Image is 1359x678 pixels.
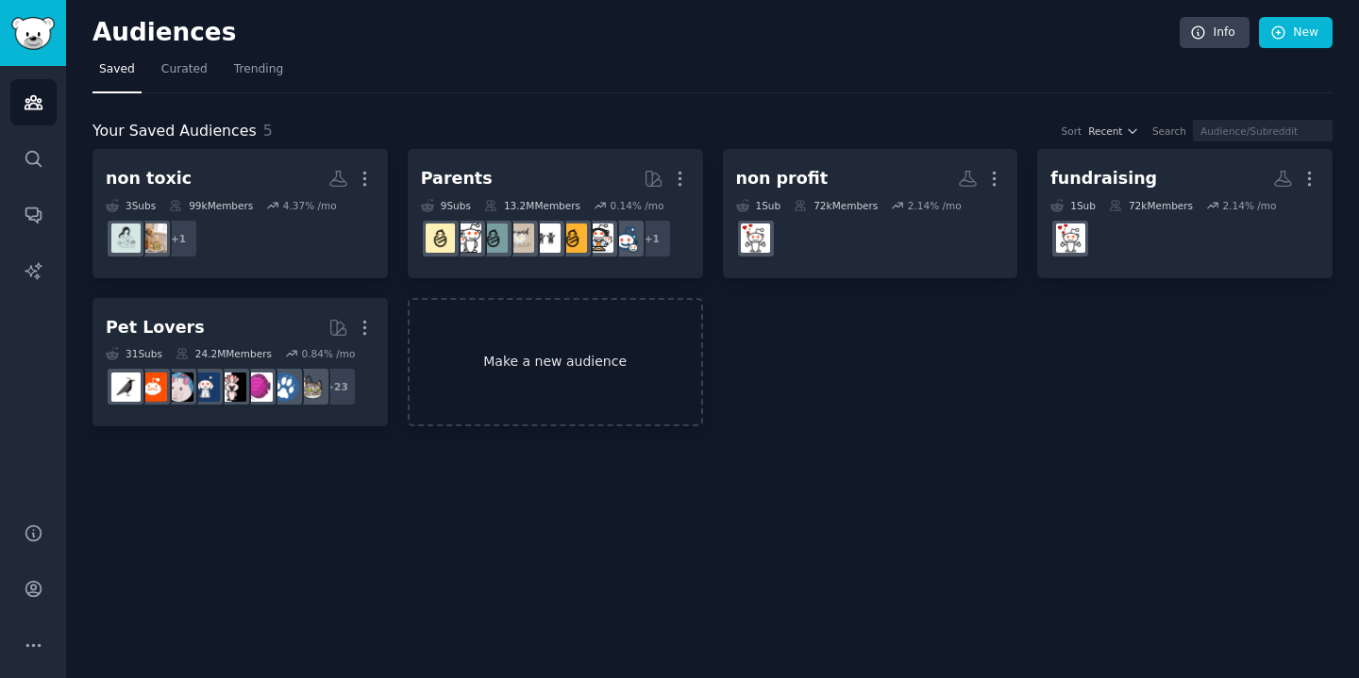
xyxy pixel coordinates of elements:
[155,55,214,93] a: Curated
[736,167,829,190] div: non profit
[1056,223,1085,253] img: nonprofit
[234,61,283,78] span: Trending
[723,149,1018,278] a: non profit1Sub72kMembers2.14% /mononprofit
[217,372,246,402] img: parrots
[176,347,272,360] div: 24.2M Members
[1223,199,1277,212] div: 2.14 % /mo
[484,199,580,212] div: 13.2M Members
[159,219,198,258] div: + 1
[421,199,471,212] div: 9 Sub s
[296,372,326,402] img: cats
[283,199,337,212] div: 4.37 % /mo
[736,199,781,212] div: 1 Sub
[421,167,493,190] div: Parents
[1050,199,1096,212] div: 1 Sub
[452,223,481,253] img: daddit
[611,223,640,253] img: Parents
[611,199,664,212] div: 0.14 % /mo
[106,316,205,339] div: Pet Lovers
[92,149,388,278] a: non toxic3Subs99kMembers4.37% /mo+1nontoxicmoderatelygranolamoms
[584,223,613,253] img: parentsofmultiples
[138,372,167,402] img: BeardedDragons
[161,61,208,78] span: Curated
[99,61,135,78] span: Saved
[106,199,156,212] div: 3 Sub s
[11,17,55,50] img: GummySearch logo
[408,149,703,278] a: Parents9Subs13.2MMembers0.14% /mo+1ParentsparentsofmultiplesNewParentstoddlersbeyondthebumpSingle...
[263,122,273,140] span: 5
[632,219,672,258] div: + 1
[169,199,253,212] div: 99k Members
[317,367,357,406] div: + 23
[1193,120,1333,141] input: Audience/Subreddit
[301,347,355,360] div: 0.84 % /mo
[92,298,388,427] a: Pet Lovers31Subs24.2MMembers0.84% /mo+23catsdogsAquariumsparrotsdogswithjobsRATSBeardedDragonsbir...
[1180,17,1250,49] a: Info
[1037,149,1333,278] a: fundraising1Sub72kMembers2.14% /mononprofit
[505,223,534,253] img: beyondthebump
[1088,124,1139,138] button: Recent
[478,223,508,253] img: SingleParents
[227,55,290,93] a: Trending
[558,223,587,253] img: NewParents
[1109,199,1193,212] div: 72k Members
[1152,124,1186,138] div: Search
[164,372,193,402] img: RATS
[191,372,220,402] img: dogswithjobs
[92,18,1180,48] h2: Audiences
[741,223,770,253] img: nonprofit
[138,223,167,253] img: nontoxic
[531,223,561,253] img: toddlers
[426,223,455,253] img: Parenting
[92,120,257,143] span: Your Saved Audiences
[1088,124,1122,138] span: Recent
[111,372,141,402] img: birding
[92,55,142,93] a: Saved
[111,223,141,253] img: moderatelygranolamoms
[408,298,703,427] a: Make a new audience
[1259,17,1333,49] a: New
[1050,167,1157,190] div: fundraising
[794,199,878,212] div: 72k Members
[106,167,192,190] div: non toxic
[270,372,299,402] img: dogs
[106,347,162,360] div: 31 Sub s
[908,199,962,212] div: 2.14 % /mo
[243,372,273,402] img: Aquariums
[1062,124,1082,138] div: Sort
